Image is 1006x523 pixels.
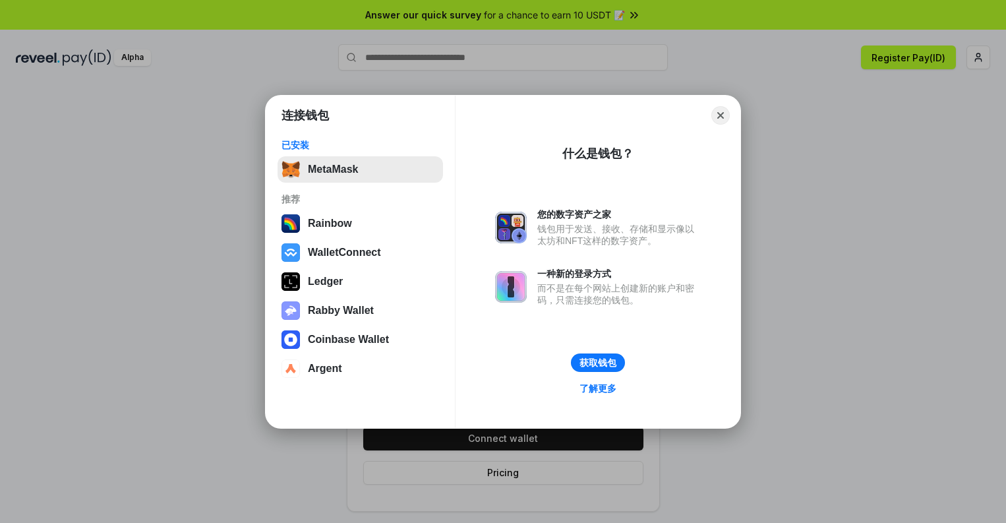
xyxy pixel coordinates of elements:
div: 推荐 [281,193,439,205]
div: MetaMask [308,164,358,175]
img: svg+xml,%3Csvg%20width%3D%2228%22%20height%3D%2228%22%20viewBox%3D%220%200%2028%2028%22%20fill%3D... [281,243,300,262]
button: Argent [278,355,443,382]
button: WalletConnect [278,239,443,266]
div: Rabby Wallet [308,305,374,317]
button: Ledger [278,268,443,295]
img: svg+xml,%3Csvg%20xmlns%3D%22http%3A%2F%2Fwww.w3.org%2F2000%2Fsvg%22%20fill%3D%22none%22%20viewBox... [281,301,300,320]
img: svg+xml,%3Csvg%20width%3D%22120%22%20height%3D%22120%22%20viewBox%3D%220%200%20120%20120%22%20fil... [281,214,300,233]
img: svg+xml,%3Csvg%20xmlns%3D%22http%3A%2F%2Fwww.w3.org%2F2000%2Fsvg%22%20width%3D%2228%22%20height%3... [281,272,300,291]
div: WalletConnect [308,247,381,259]
div: 了解更多 [579,383,616,394]
h1: 连接钱包 [281,108,329,123]
a: 了解更多 [572,380,624,397]
div: Coinbase Wallet [308,334,389,346]
button: Rabby Wallet [278,297,443,324]
div: 而不是在每个网站上创建新的账户和密码，只需连接您的钱包。 [537,282,701,306]
button: Rainbow [278,210,443,237]
div: Ledger [308,276,343,288]
button: Coinbase Wallet [278,326,443,353]
img: svg+xml,%3Csvg%20width%3D%2228%22%20height%3D%2228%22%20viewBox%3D%220%200%2028%2028%22%20fill%3D... [281,359,300,378]
div: 您的数字资产之家 [537,208,701,220]
div: Argent [308,363,342,375]
img: svg+xml,%3Csvg%20fill%3D%22none%22%20height%3D%2233%22%20viewBox%3D%220%200%2035%2033%22%20width%... [281,160,300,179]
div: 已安装 [281,139,439,151]
div: Rainbow [308,218,352,230]
div: 什么是钱包？ [562,146,634,162]
button: 获取钱包 [571,354,625,372]
img: svg+xml,%3Csvg%20xmlns%3D%22http%3A%2F%2Fwww.w3.org%2F2000%2Fsvg%22%20fill%3D%22none%22%20viewBox... [495,271,527,303]
img: svg+xml,%3Csvg%20xmlns%3D%22http%3A%2F%2Fwww.w3.org%2F2000%2Fsvg%22%20fill%3D%22none%22%20viewBox... [495,212,527,243]
div: 钱包用于发送、接收、存储和显示像以太坊和NFT这样的数字资产。 [537,223,701,247]
div: 获取钱包 [579,357,616,369]
img: svg+xml,%3Csvg%20width%3D%2228%22%20height%3D%2228%22%20viewBox%3D%220%200%2028%2028%22%20fill%3D... [281,330,300,349]
button: Close [711,106,730,125]
div: 一种新的登录方式 [537,268,701,280]
button: MetaMask [278,156,443,183]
